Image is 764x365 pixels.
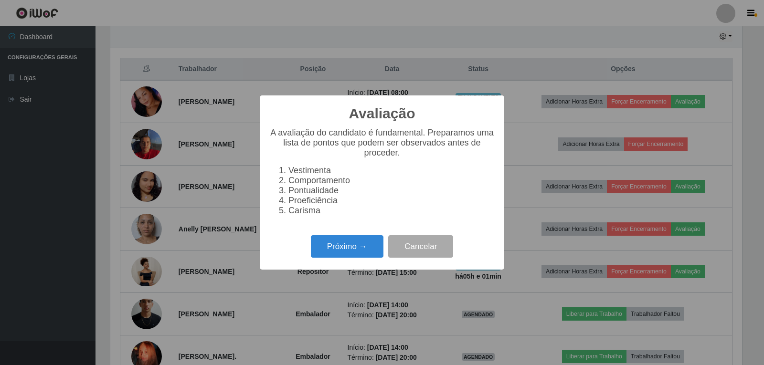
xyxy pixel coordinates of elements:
li: Carisma [288,206,495,216]
button: Cancelar [388,235,453,258]
li: Vestimenta [288,166,495,176]
h2: Avaliação [349,105,415,122]
li: Proeficiência [288,196,495,206]
li: Pontualidade [288,186,495,196]
li: Comportamento [288,176,495,186]
button: Próximo → [311,235,383,258]
p: A avaliação do candidato é fundamental. Preparamos uma lista de pontos que podem ser observados a... [269,128,495,158]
